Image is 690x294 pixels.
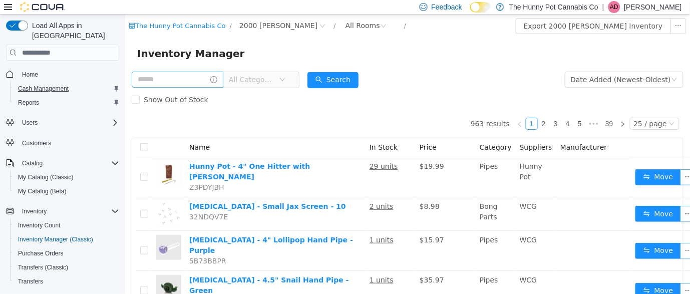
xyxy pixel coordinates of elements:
[18,68,119,80] span: Home
[545,4,561,20] button: icon: ellipsis
[64,198,103,206] span: 32NDQV7E
[208,8,210,15] span: /
[610,1,619,13] span: AD
[31,147,56,172] img: Hunny Pot - 4" One Hitter with Dugout - Brown hero shot
[446,58,546,73] div: Date Added (Newest-Oldest)
[294,129,311,137] span: Price
[10,218,123,232] button: Inventory Count
[14,171,119,183] span: My Catalog (Classic)
[346,103,385,115] li: 963 results
[31,220,56,245] img: Red Eye - 4" Lollipop Hand Pipe - Purple hero shot
[18,277,43,285] span: Transfers
[294,188,314,196] span: $8.98
[18,85,69,93] span: Cash Management
[22,71,38,79] span: Home
[18,187,67,195] span: My Catalog (Beta)
[395,261,412,269] span: WCG
[395,148,417,166] span: Hunny Pot
[18,117,42,129] button: Users
[244,129,272,137] span: In Stock
[389,103,401,115] li: Previous Page
[114,6,192,17] span: 2000 Appleby
[477,103,492,115] li: 39
[18,235,93,243] span: Inventory Manager (Classic)
[2,204,123,218] button: Inventory
[437,103,449,115] li: 4
[31,187,56,212] img: Red Eye - Small Jax Screen - 10 hero shot
[244,261,268,269] u: 1 units
[64,221,228,240] a: [MEDICAL_DATA] - 4" Lollipop Hand Pipe - Purple
[555,268,571,284] button: icon: ellipsis
[10,274,123,288] button: Transfers
[18,249,64,257] span: Purchase Orders
[544,106,550,113] i: icon: down
[14,83,73,95] a: Cash Management
[64,188,221,196] a: [MEDICAL_DATA] - Small Jax Screen - 10
[14,97,43,109] a: Reports
[294,261,319,269] span: $35.97
[4,8,10,15] i: icon: shop
[435,129,482,137] span: Manufacturer
[14,233,97,245] a: Inventory Manager (Classic)
[509,1,598,13] p: The Hunny Pot Cannabis Co
[220,4,255,19] div: All Rooms
[104,60,149,70] span: All Categories
[413,104,424,115] a: 2
[294,148,319,156] span: $19.99
[510,228,556,244] button: icon: swapMove
[15,81,87,89] span: Show Out of Stock
[10,82,123,96] button: Cash Management
[14,219,119,231] span: Inventory Count
[279,8,281,15] span: /
[14,247,68,259] a: Purchase Orders
[437,104,448,115] a: 4
[14,185,119,197] span: My Catalog (Beta)
[28,21,119,41] span: Load All Apps in [GEOGRAPHIC_DATA]
[18,69,42,81] a: Home
[425,104,436,115] a: 3
[355,129,387,137] span: Category
[510,268,556,284] button: icon: swapMove
[64,169,99,177] span: Z3PDYJBH
[4,8,100,15] a: icon: shopThe Hunny Pot Cannabis Co
[105,8,107,15] span: /
[85,62,92,69] i: icon: info-circle
[495,107,501,113] i: icon: right
[10,184,123,198] button: My Catalog (Beta)
[31,260,56,285] img: Red Eye - 4.5" Snail Hand Pipe - Green hero shot
[18,117,119,129] span: Users
[22,159,43,167] span: Catalog
[395,129,427,137] span: Suppliers
[555,228,571,244] button: icon: ellipsis
[413,103,425,115] li: 2
[14,83,119,95] span: Cash Management
[182,58,233,74] button: icon: searchSearch
[2,67,123,81] button: Home
[2,116,123,130] button: Users
[2,136,123,150] button: Customers
[64,261,224,280] a: [MEDICAL_DATA] - 4.5" Snail Hand Pipe - Green
[555,155,571,171] button: icon: ellipsis
[395,221,412,229] span: WCG
[624,1,682,13] p: [PERSON_NAME]
[22,207,47,215] span: Inventory
[18,221,61,229] span: Inventory Count
[395,188,412,196] span: WCG
[510,155,556,171] button: icon: swapMove
[14,275,47,287] a: Transfers
[14,261,72,273] a: Transfers (Classic)
[477,104,491,115] a: 39
[546,62,552,69] i: icon: down
[22,139,51,147] span: Customers
[14,171,78,183] a: My Catalog (Classic)
[20,2,65,12] img: Cova
[2,156,123,170] button: Catalog
[18,173,74,181] span: My Catalog (Classic)
[449,103,461,115] li: 5
[18,137,55,149] a: Customers
[14,247,119,259] span: Purchase Orders
[18,205,119,217] span: Inventory
[401,104,412,115] a: 1
[10,232,123,246] button: Inventory Manager (Classic)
